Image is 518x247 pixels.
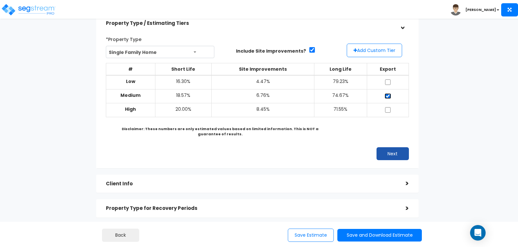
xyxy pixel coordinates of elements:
td: 71.55% [314,103,367,117]
td: 4.47% [212,75,314,89]
td: 74.67% [314,89,367,103]
b: Disclaimer: These numbers are only estimated values based on limited information. This is NOT a g... [122,126,319,137]
th: Long Life [314,63,367,76]
h5: Client Info [106,181,396,187]
th: # [106,63,155,76]
label: Include Site Improvements? [236,48,306,54]
b: [PERSON_NAME] [466,7,496,12]
th: Short Life [155,63,212,76]
td: 8.45% [212,103,314,117]
button: Save Estimate [288,229,334,242]
h5: Property Type for Recovery Periods [106,206,396,211]
td: 79.23% [314,75,367,89]
td: 20.00% [155,103,212,117]
td: 18.57% [155,89,212,103]
th: Site Improvements [212,63,314,76]
b: Low [126,78,135,85]
span: Single Family Home [106,46,214,58]
img: avatar.png [450,4,461,15]
th: Export [367,63,409,76]
div: > [396,203,409,213]
button: Add Custom Tier [347,44,402,57]
td: 16.30% [155,75,212,89]
div: Open Intercom Messenger [470,225,486,241]
div: > [396,179,409,189]
a: Back [102,229,139,242]
div: > [397,17,407,30]
td: 6.76% [212,89,314,103]
b: High [125,106,136,112]
label: *Property Type [106,34,141,43]
button: Save and Download Estimate [337,229,422,242]
img: logo_pro_r.png [1,3,56,16]
span: Single Family Home [106,46,214,58]
h5: Property Type / Estimating Tiers [106,21,396,26]
button: Next [377,147,409,160]
b: Medium [120,92,141,98]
